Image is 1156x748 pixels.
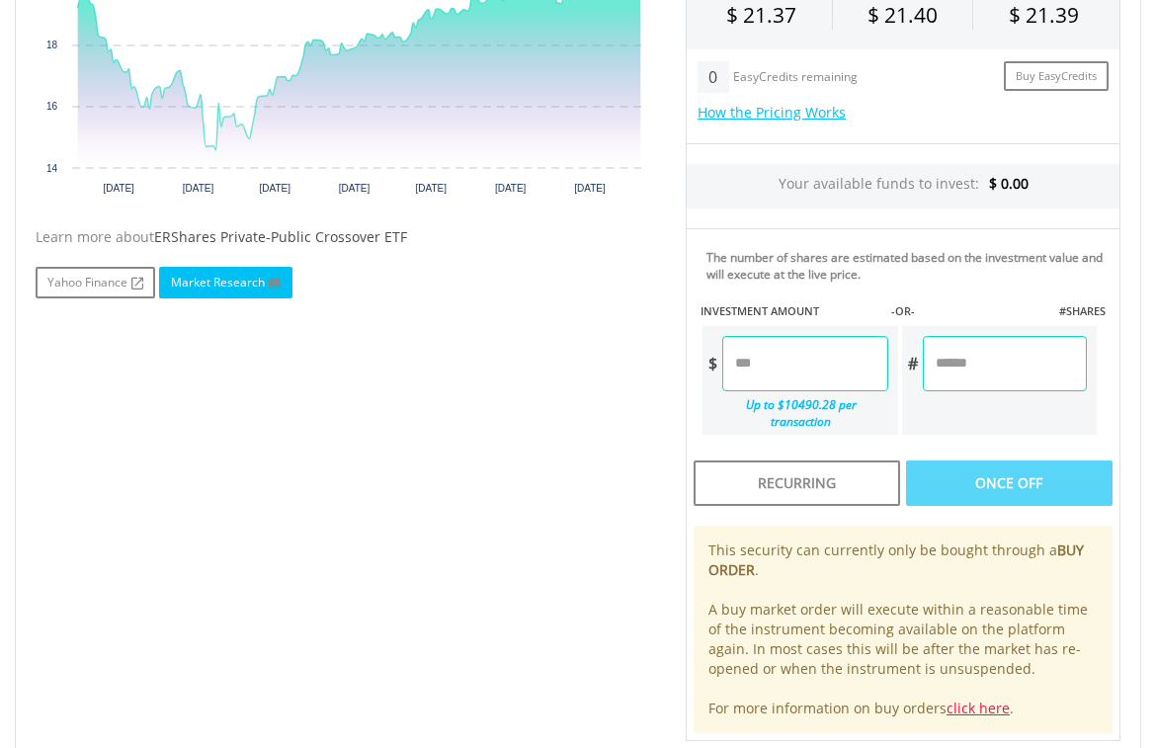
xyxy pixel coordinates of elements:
[694,526,1113,733] div: This security can currently only be bought through a . A buy market order will execute within a r...
[702,391,888,435] div: Up to $10490.28 per transaction
[103,183,134,194] text: [DATE]
[1009,1,1079,29] span: $ 21.39
[698,103,846,122] a: How the Pricing Works
[46,40,58,50] text: 18
[36,267,155,298] a: Yahoo Finance
[495,183,527,194] text: [DATE]
[701,303,819,319] label: INVESTMENT AMOUNT
[698,61,728,93] div: 0
[46,101,58,112] text: 16
[159,267,292,298] a: Market Research
[891,303,915,319] label: -OR-
[867,1,938,29] span: $ 21.40
[733,70,858,87] div: EasyCredits remaining
[708,540,1084,579] b: BUY ORDER
[339,183,371,194] text: [DATE]
[259,183,290,194] text: [DATE]
[1059,303,1106,319] label: #SHARES
[702,336,722,391] div: $
[183,183,214,194] text: [DATE]
[687,164,1119,208] div: Your available funds to invest:
[694,460,900,506] div: Recurring
[46,163,58,174] text: 14
[36,227,656,247] div: Learn more about
[726,1,796,29] span: $ 21.37
[154,227,407,246] span: ERShares Private-Public Crossover ETF
[574,183,606,194] text: [DATE]
[706,249,1112,283] div: The number of shares are estimated based on the investment value and will execute at the live price.
[989,174,1029,193] span: $ 0.00
[906,460,1113,506] div: Once Off
[416,183,448,194] text: [DATE]
[902,336,923,391] div: #
[947,699,1010,717] a: click here
[1004,61,1109,92] a: Buy EasyCredits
